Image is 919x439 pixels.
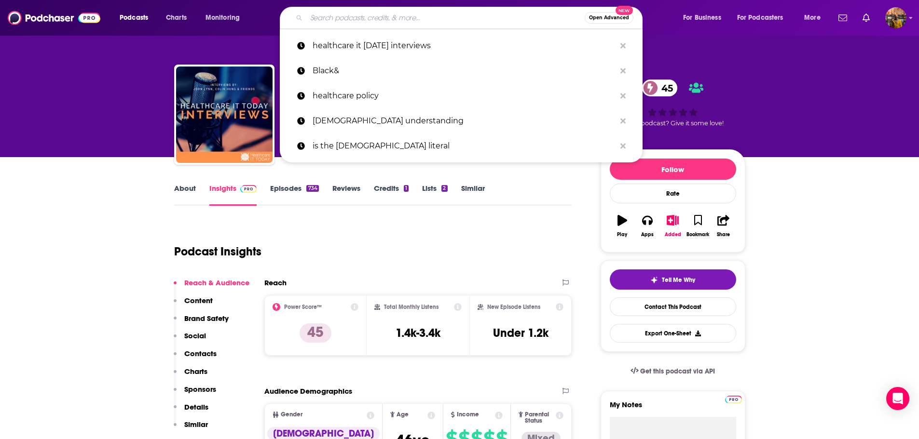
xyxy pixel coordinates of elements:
span: Good podcast? Give it some love! [622,120,724,127]
button: Contacts [174,349,217,367]
label: My Notes [610,400,736,417]
div: Share [717,232,730,238]
h2: Total Monthly Listens [384,304,439,310]
h2: Reach [264,278,287,287]
p: Contacts [184,349,217,358]
h2: Power Score™ [284,304,322,310]
button: Follow [610,159,736,180]
button: Open AdvancedNew [585,12,633,24]
div: Apps [641,232,654,238]
a: Lists2 [422,184,447,206]
div: 1 [404,185,409,192]
p: Content [184,296,213,305]
button: open menu [676,10,733,26]
a: is the [DEMOGRAPHIC_DATA] literal [280,133,643,159]
p: healthcare policy [313,83,616,108]
span: Podcasts [120,11,148,25]
button: open menu [199,10,252,26]
p: 45 [300,323,331,343]
h3: 1.4k-3.4k [396,326,440,340]
img: Podchaser Pro [240,185,257,193]
div: 2 [441,185,447,192]
button: Charts [174,367,207,385]
p: Social [184,331,206,340]
a: Charts [160,10,192,26]
a: healthcare policy [280,83,643,108]
h2: Audience Demographics [264,386,352,396]
img: Podchaser Pro [725,396,742,403]
button: Export One-Sheet [610,324,736,343]
a: Contact This Podcast [610,297,736,316]
h2: New Episode Listens [487,304,540,310]
p: healthcare it today interviews [313,33,616,58]
button: open menu [797,10,833,26]
input: Search podcasts, credits, & more... [306,10,585,26]
a: About [174,184,196,206]
a: InsightsPodchaser Pro [209,184,257,206]
p: Black& [313,58,616,83]
p: Bible understanding [313,108,616,133]
button: Reach & Audience [174,278,249,296]
span: Income [457,412,479,418]
div: 734 [306,185,318,192]
a: Get this podcast via API [623,359,723,383]
a: Pro website [725,394,742,403]
p: Brand Safety [184,314,229,323]
span: Charts [166,11,187,25]
img: tell me why sparkle [650,276,658,284]
a: Episodes734 [270,184,318,206]
button: Added [660,209,685,243]
button: Details [174,402,208,420]
p: Sponsors [184,385,216,394]
div: Search podcasts, credits, & more... [289,7,652,29]
h3: Under 1.2k [493,326,549,340]
span: 45 [652,80,678,96]
img: Healthcare IT Today Interviews [176,67,273,163]
button: open menu [731,10,797,26]
div: Play [617,232,627,238]
span: Age [397,412,409,418]
button: Play [610,209,635,243]
div: Bookmark [686,232,709,238]
span: Logged in as hratnayake [885,7,906,28]
span: Tell Me Why [662,276,695,284]
span: More [804,11,821,25]
button: Brand Safety [174,314,229,332]
a: 45 [642,80,678,96]
button: Content [174,296,213,314]
img: User Profile [885,7,906,28]
a: Show notifications dropdown [835,10,851,26]
button: Apps [635,209,660,243]
span: Open Advanced [589,15,629,20]
h1: Podcast Insights [174,244,261,259]
div: Open Intercom Messenger [886,387,909,410]
p: Similar [184,420,208,429]
p: Details [184,402,208,412]
a: Show notifications dropdown [859,10,874,26]
div: 45Good podcast? Give it some love! [601,73,745,133]
div: Rate [610,184,736,203]
button: open menu [113,10,161,26]
div: Added [665,232,681,238]
button: Social [174,331,206,349]
span: For Business [683,11,721,25]
span: Monitoring [206,11,240,25]
p: Charts [184,367,207,376]
a: Black& [280,58,643,83]
span: Gender [281,412,302,418]
span: Parental Status [525,412,554,424]
span: For Podcasters [737,11,783,25]
p: is the Bible literal [313,133,616,159]
img: Podchaser - Follow, Share and Rate Podcasts [8,9,100,27]
a: [DEMOGRAPHIC_DATA] understanding [280,108,643,133]
p: Reach & Audience [184,278,249,287]
button: Bookmark [686,209,711,243]
span: New [616,6,633,15]
a: healthcare it [DATE] interviews [280,33,643,58]
button: tell me why sparkleTell Me Why [610,269,736,290]
a: Similar [461,184,485,206]
a: Reviews [332,184,360,206]
button: Share [711,209,736,243]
